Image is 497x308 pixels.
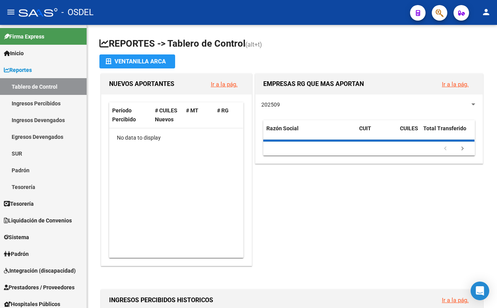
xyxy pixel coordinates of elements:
[183,102,214,128] datatable-header-cell: # MT
[436,77,475,91] button: Ir a la pág.
[6,7,16,17] mat-icon: menu
[4,283,75,292] span: Prestadores / Proveedores
[109,128,243,148] div: No data to display
[109,102,152,128] datatable-header-cell: Período Percibido
[99,37,485,51] h1: REPORTES -> Tablero de Control
[420,120,474,146] datatable-header-cell: Total Transferido
[423,125,466,131] span: Total Transferido
[471,282,489,300] div: Open Intercom Messenger
[4,49,24,58] span: Inicio
[211,81,238,88] a: Ir a la pág.
[106,54,169,68] div: Ventanilla ARCA
[4,66,32,74] span: Reportes
[214,102,245,128] datatable-header-cell: # RG
[455,145,470,153] a: go to next page
[186,107,198,114] span: # MT
[205,77,244,91] button: Ir a la pág.
[261,101,280,108] span: 202509
[99,54,175,68] button: Ventanilla ARCA
[245,41,262,48] span: (alt+t)
[263,80,364,87] span: EMPRESAS RG QUE MAS APORTAN
[109,80,174,87] span: NUEVOS APORTANTES
[481,7,491,17] mat-icon: person
[356,120,397,146] datatable-header-cell: CUIT
[263,120,356,146] datatable-header-cell: Razón Social
[4,199,34,208] span: Tesorería
[4,32,44,41] span: Firma Express
[442,81,469,88] a: Ir a la pág.
[112,107,136,122] span: Período Percibido
[152,102,183,128] datatable-header-cell: # CUILES Nuevos
[266,125,299,131] span: Razón Social
[217,107,229,114] span: # RG
[438,145,453,153] a: go to previous page
[61,4,94,21] span: - OSDEL
[436,293,475,307] button: Ir a la pág.
[442,297,469,304] a: Ir a la pág.
[4,233,29,241] span: Sistema
[359,125,371,131] span: CUIT
[400,125,418,131] span: CUILES
[4,266,76,275] span: Integración (discapacidad)
[155,107,177,122] span: # CUILES Nuevos
[109,296,213,304] span: INGRESOS PERCIBIDOS HISTORICOS
[4,216,72,225] span: Liquidación de Convenios
[4,250,29,258] span: Padrón
[397,120,420,146] datatable-header-cell: CUILES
